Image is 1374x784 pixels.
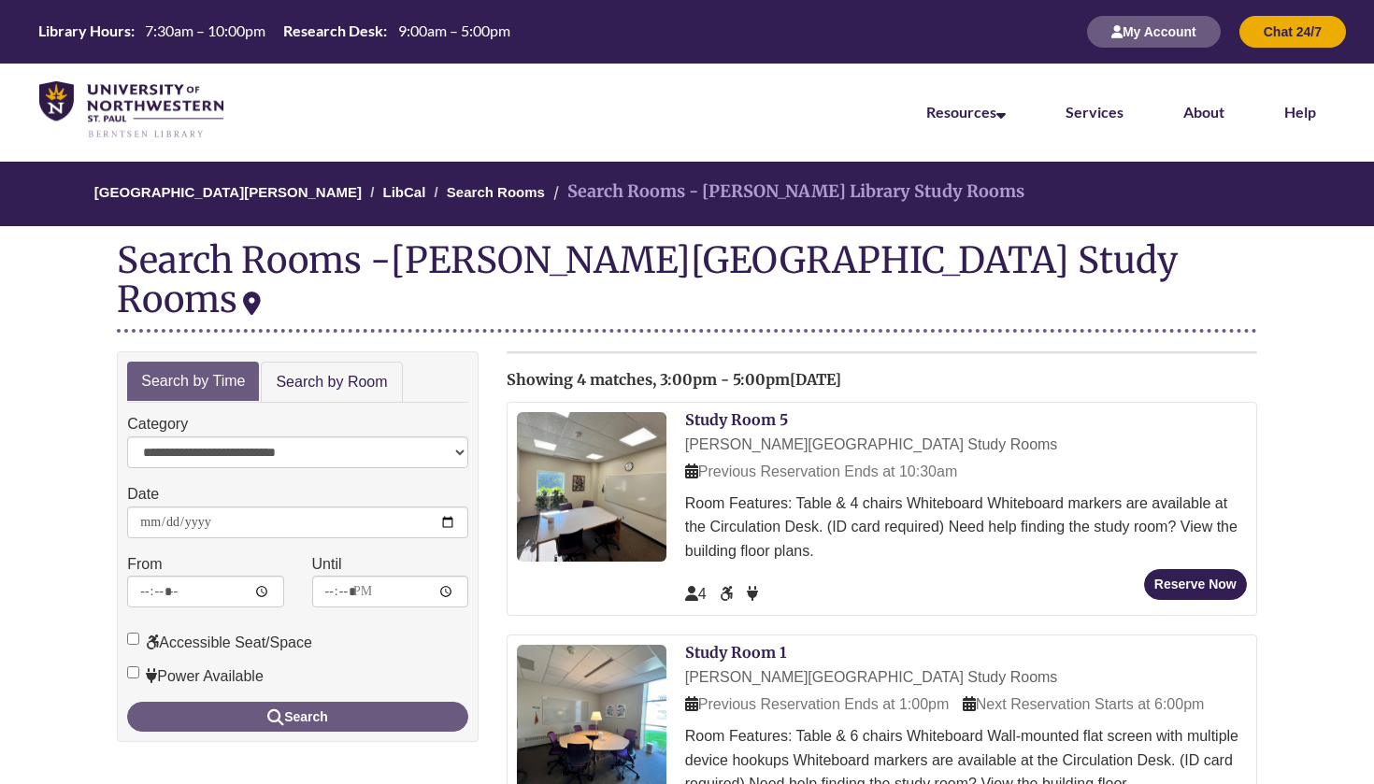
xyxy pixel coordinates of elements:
label: From [127,552,162,577]
label: Power Available [127,664,264,689]
a: My Account [1087,23,1221,39]
span: Accessible Seat/Space [720,586,737,602]
nav: Breadcrumb [117,162,1257,226]
label: Category [127,412,188,436]
img: UNWSP Library Logo [39,81,223,139]
div: Search Rooms - [117,240,1257,332]
label: Until [312,552,342,577]
label: Date [127,482,159,506]
a: Search Rooms [447,184,545,200]
span: The capacity of this space [685,586,707,602]
a: Help [1284,103,1316,121]
th: Library Hours: [31,21,137,41]
table: Hours Today [31,21,517,41]
div: [PERSON_NAME][GEOGRAPHIC_DATA] Study Rooms [685,665,1247,690]
div: [PERSON_NAME][GEOGRAPHIC_DATA] Study Rooms [685,433,1247,457]
a: Study Room 5 [685,410,788,429]
div: Room Features: Table & 4 chairs Whiteboard Whiteboard markers are available at the Circulation De... [685,492,1247,563]
button: Reserve Now [1144,569,1247,600]
a: Chat 24/7 [1239,23,1346,39]
input: Accessible Seat/Space [127,633,139,645]
a: Resources [926,103,1006,121]
span: 9:00am – 5:00pm [398,21,510,39]
th: Research Desk: [276,21,390,41]
a: [GEOGRAPHIC_DATA][PERSON_NAME] [94,184,362,200]
span: Previous Reservation Ends at 1:00pm [685,696,950,712]
h2: Showing 4 matches [507,372,1257,389]
a: LibCal [383,184,426,200]
label: Accessible Seat/Space [127,631,312,655]
a: Search by Time [127,362,259,402]
span: Next Reservation Starts at 6:00pm [963,696,1205,712]
li: Search Rooms - [PERSON_NAME] Library Study Rooms [549,178,1024,206]
button: Search [127,702,468,732]
span: Power Available [747,586,758,602]
button: My Account [1087,16,1221,48]
button: Chat 24/7 [1239,16,1346,48]
span: 7:30am – 10:00pm [145,21,265,39]
a: Services [1066,103,1124,121]
img: Study Room 5 [517,412,666,562]
div: [PERSON_NAME][GEOGRAPHIC_DATA] Study Rooms [117,237,1178,321]
a: Hours Today [31,21,517,43]
span: Previous Reservation Ends at 10:30am [685,463,957,479]
input: Power Available [127,666,139,678]
a: Search by Room [261,362,402,404]
a: About [1183,103,1224,121]
a: Study Room 1 [685,643,786,662]
span: , 3:00pm - 5:00pm[DATE] [652,370,841,389]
